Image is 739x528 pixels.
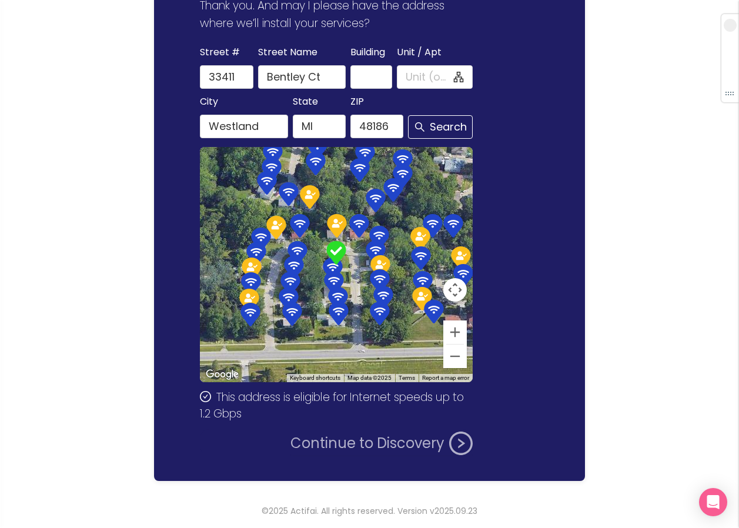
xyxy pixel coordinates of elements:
span: check-circle [200,391,211,402]
span: State [293,93,318,110]
span: Unit / Apt [397,44,442,61]
div: Open Intercom Messenger [699,488,727,516]
a: Report a map error [422,375,469,381]
input: 48186 [350,115,403,138]
span: Building [350,44,385,61]
button: Continue to Discovery [290,432,473,455]
input: Bentley Ct [258,65,346,89]
input: Unit (optional) [406,69,452,85]
span: ZIP [350,93,364,110]
a: Terms (opens in new tab) [399,375,415,381]
span: City [200,93,218,110]
input: Westland [200,115,287,138]
button: Zoom in [443,320,467,344]
button: Zoom out [443,345,467,368]
span: Street Name [258,44,317,61]
button: Search [408,115,473,139]
input: MI [293,115,346,138]
button: Map camera controls [443,278,467,302]
img: Google [203,367,242,382]
a: Open this area in Google Maps (opens a new window) [203,367,242,382]
span: apartment [453,72,464,82]
span: This address is eligible for Internet speeds up to 1.2 Gbps [200,389,463,422]
input: 33411 [200,65,253,89]
span: Street # [200,44,240,61]
span: Map data ©2025 [347,375,392,381]
button: Keyboard shortcuts [290,374,340,382]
